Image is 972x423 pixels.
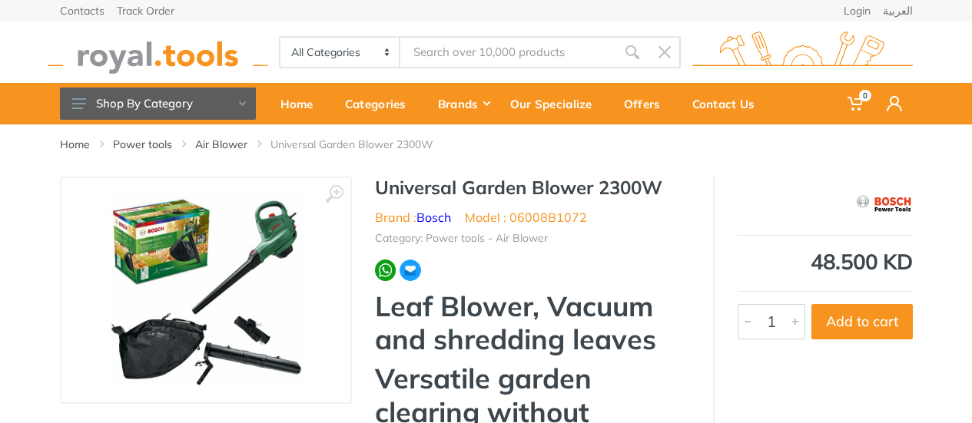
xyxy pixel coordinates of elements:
li: Universal Garden Blower 2300W [270,137,456,152]
button: Shop By Category [60,88,256,120]
li: Model : 06008B1072 [465,208,587,226]
a: Home [270,83,334,124]
img: royal.tools Logo [692,31,913,74]
div: Brands [427,88,499,120]
a: Our Specialize [499,83,613,124]
a: Bosch [416,210,451,225]
div: 48.500 KD [738,251,913,273]
select: Category [280,38,401,67]
a: Login [844,5,871,16]
img: Bosch [855,184,913,223]
a: Contact Us [682,83,776,124]
nav: breadcrumb [60,137,913,152]
div: Categories [334,88,427,120]
a: Power tools [113,137,172,152]
a: Categories [334,83,427,124]
div: Offers [613,88,682,120]
div: Home [270,88,334,120]
a: Home [60,137,90,152]
a: Track Order [117,5,174,16]
li: Category: Power tools - Air Blower [375,230,548,246]
div: Contact Us [682,88,776,120]
a: Air Blower [195,137,247,152]
img: royal.tools Logo [48,31,268,74]
div: Our Specialize [499,88,613,120]
input: Site search [400,36,615,68]
span: 0 [859,90,871,101]
img: wa.webp [375,259,396,281]
a: Contacts [60,5,104,16]
img: ma.webp [399,259,422,282]
img: Royal Tools - Universal Garden Blower 2300W [109,193,303,387]
li: Brand : [375,208,451,226]
a: 0 [837,83,876,124]
button: Add to cart [811,304,913,339]
h1: Universal Garden Blower 2300W [375,177,690,199]
a: العربية [883,5,913,16]
a: Offers [613,83,682,124]
h1: Leaf Blower, Vacuum and shredding leaves [375,289,690,355]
